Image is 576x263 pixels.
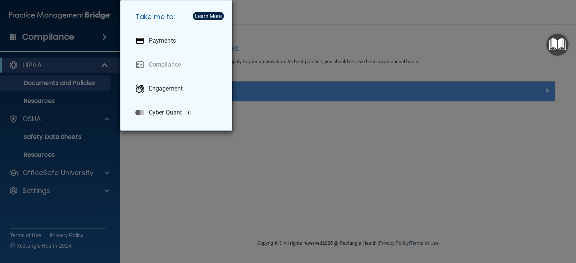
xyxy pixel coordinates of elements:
[129,6,226,27] h5: Take me to:
[195,13,222,19] div: Learn More
[129,54,226,75] a: Compliance
[193,12,224,20] button: Learn More
[129,78,226,99] a: Engagement
[149,109,182,116] p: Cyber Quant
[149,37,176,45] p: Payments
[447,224,567,254] iframe: Drift Widget Chat Controller
[546,34,568,56] button: Open Resource Center
[129,30,226,51] a: Payments
[149,85,183,92] p: Engagement
[129,102,226,123] a: Cyber Quant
